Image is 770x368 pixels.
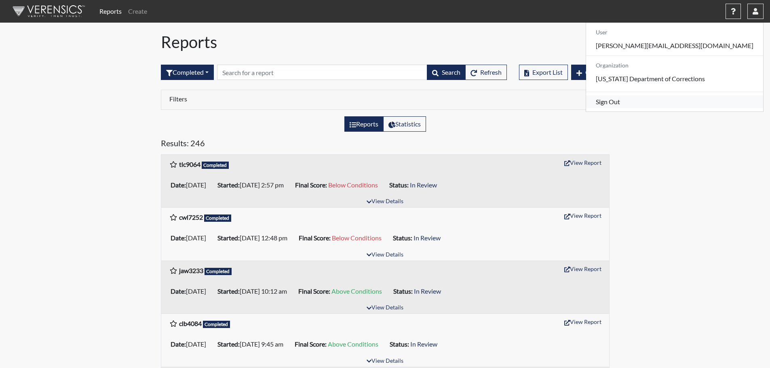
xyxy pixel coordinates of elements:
[571,65,610,80] button: Create
[205,268,232,275] span: Completed
[344,116,384,132] label: View the list of reports
[586,26,763,39] h6: User
[298,287,330,295] b: Final Score:
[179,160,200,168] b: tlc9064
[202,162,229,169] span: Completed
[519,65,568,80] button: Export List
[167,231,214,244] li: [DATE]
[204,214,232,222] span: Completed
[410,181,437,189] span: In Review
[167,179,214,191] li: [DATE]
[217,340,240,348] b: Started:
[427,65,466,80] button: Search
[561,156,605,169] button: View Report
[179,320,202,327] b: clb4084
[217,287,240,295] b: Started:
[328,340,378,348] span: Above Conditions
[363,356,407,367] button: View Details
[179,267,203,274] b: jaw3233
[161,32,610,52] h1: Reports
[442,68,460,76] span: Search
[413,234,441,242] span: In Review
[163,95,607,105] div: Click to expand/collapse filters
[331,287,382,295] span: Above Conditions
[393,234,412,242] b: Status:
[586,95,763,108] a: Sign Out
[532,68,563,76] span: Export List
[96,3,125,19] a: Reports
[390,340,409,348] b: Status:
[295,181,327,189] b: Final Score:
[561,209,605,222] button: View Report
[161,65,214,80] button: Completed
[585,68,604,76] span: Create
[171,287,186,295] b: Date:
[363,196,407,207] button: View Details
[167,338,214,351] li: [DATE]
[465,65,507,80] button: Refresh
[480,68,502,76] span: Refresh
[217,181,240,189] b: Started:
[161,65,214,80] div: Filter by interview status
[217,65,427,80] input: Search by Registration ID, Interview Number, or Investigation Name.
[214,179,292,191] li: [DATE] 2:57 pm
[586,39,763,52] a: [PERSON_NAME][EMAIL_ADDRESS][DOMAIN_NAME]
[389,181,409,189] b: Status:
[171,181,186,189] b: Date:
[203,321,230,328] span: Completed
[295,340,327,348] b: Final Score:
[171,234,186,242] b: Date:
[214,285,295,298] li: [DATE] 10:12 am
[161,138,610,151] h5: Results: 246
[332,234,382,242] span: Below Conditions
[125,3,150,19] a: Create
[383,116,426,132] label: View statistics about completed interviews
[217,234,240,242] b: Started:
[179,213,203,221] b: cwl7252
[299,234,331,242] b: Final Score:
[586,59,763,72] h6: Organization
[410,340,437,348] span: In Review
[214,338,291,351] li: [DATE] 9:45 am
[561,263,605,275] button: View Report
[363,303,407,313] button: View Details
[214,231,295,244] li: [DATE] 12:48 pm
[167,285,214,298] li: [DATE]
[328,181,378,189] span: Below Conditions
[363,250,407,261] button: View Details
[586,72,763,85] p: [US_STATE] Department of Corrections
[414,287,441,295] span: In Review
[171,340,186,348] b: Date:
[169,95,379,103] h6: Filters
[561,315,605,328] button: View Report
[393,287,413,295] b: Status:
